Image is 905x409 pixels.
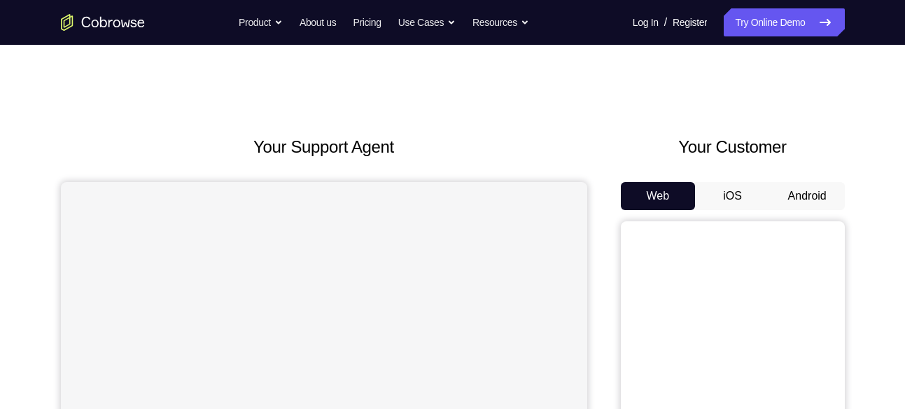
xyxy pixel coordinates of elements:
[770,182,845,210] button: Android
[239,8,283,36] button: Product
[633,8,659,36] a: Log In
[673,8,707,36] a: Register
[353,8,381,36] a: Pricing
[695,182,770,210] button: iOS
[621,134,845,160] h2: Your Customer
[724,8,844,36] a: Try Online Demo
[621,182,696,210] button: Web
[61,14,145,31] a: Go to the home page
[300,8,336,36] a: About us
[61,134,587,160] h2: Your Support Agent
[472,8,529,36] button: Resources
[398,8,456,36] button: Use Cases
[664,14,667,31] span: /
